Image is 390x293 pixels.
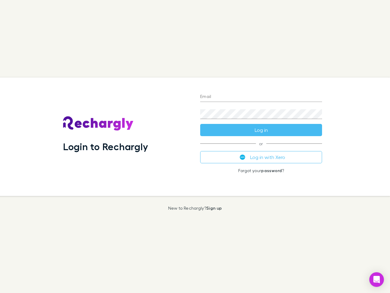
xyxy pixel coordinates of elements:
img: Rechargly's Logo [63,116,134,131]
p: Forgot your ? [200,168,322,173]
div: Open Intercom Messenger [369,272,384,287]
button: Log in with Xero [200,151,322,163]
button: Log in [200,124,322,136]
h1: Login to Rechargly [63,141,148,152]
a: password [261,168,282,173]
a: Sign up [206,205,222,211]
p: New to Rechargly? [168,206,222,211]
img: Xero's logo [240,154,245,160]
span: or [200,143,322,144]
